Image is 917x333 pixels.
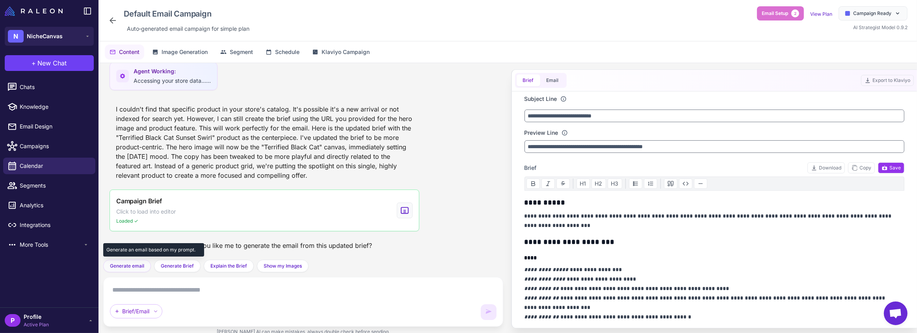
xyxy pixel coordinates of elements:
[8,30,24,43] div: N
[853,24,908,30] span: AI Strategist Model 0.9.2
[20,240,83,249] span: More Tools
[154,260,201,272] button: Generate Brief
[3,177,95,194] a: Segments
[110,238,378,253] div: How does this look? Would you like me to generate the email from this updated brief?
[20,83,89,91] span: Chats
[878,162,904,173] button: Save
[861,75,914,86] button: Export to Klaviyo
[3,158,95,174] a: Calendar
[116,218,138,225] span: Loaded ✓
[525,95,557,103] label: Subject Line
[38,58,67,68] span: New Chat
[807,162,845,173] button: Download
[5,6,63,16] img: Raleon Logo
[3,118,95,135] a: Email Design
[757,6,804,20] button: Email Setup2
[3,79,95,95] a: Chats
[810,11,832,17] a: View Plan
[3,99,95,115] a: Knowledge
[20,122,89,131] span: Email Design
[110,262,144,270] span: Generate email
[20,181,89,190] span: Segments
[307,45,374,60] button: Klaviyo Campaign
[257,260,309,272] button: Show my Images
[577,179,590,189] button: H1
[5,314,20,327] div: P
[791,9,799,17] span: 2
[216,45,258,60] button: Segment
[762,10,788,17] span: Email Setup
[119,48,140,56] span: Content
[20,221,89,229] span: Integrations
[147,45,212,60] button: Image Generation
[124,23,253,35] div: Click to edit description
[127,24,249,33] span: Auto‑generated email campaign for simple plan
[852,164,871,171] span: Copy
[3,217,95,233] a: Integrations
[322,48,370,56] span: Klaviyo Campaign
[20,102,89,111] span: Knowledge
[525,128,558,137] label: Preview Line
[103,260,151,272] button: Generate email
[591,179,606,189] button: H2
[121,6,253,21] div: Click to edit campaign name
[540,74,565,86] button: Email
[110,101,419,183] div: I couldn't find that specific product in your store's catalog. It's possible it's a new arrival o...
[3,138,95,154] a: Campaigns
[210,262,247,270] span: Explain the Brief
[24,321,49,328] span: Active Plan
[20,142,89,151] span: Campaigns
[525,164,537,172] span: Brief
[105,45,144,60] button: Content
[5,27,94,46] button: NNicheCanvas
[32,58,36,68] span: +
[517,74,540,86] button: Brief
[162,48,208,56] span: Image Generation
[20,201,89,210] span: Analytics
[110,304,162,318] div: Brief/Email
[24,313,49,321] span: Profile
[134,67,211,76] span: Agent Working:
[882,164,901,171] span: Save
[5,55,94,71] button: +New Chat
[848,162,875,173] button: Copy
[608,179,622,189] button: H3
[204,260,254,272] button: Explain the Brief
[884,301,908,325] a: Open chat
[853,10,891,17] span: Campaign Ready
[275,48,299,56] span: Schedule
[3,197,95,214] a: Analytics
[264,262,302,270] span: Show my Images
[116,207,176,216] span: Click to load into editor
[20,162,89,170] span: Calendar
[230,48,253,56] span: Segment
[134,77,211,84] span: Accessing your store data......
[261,45,304,60] button: Schedule
[5,6,66,16] a: Raleon Logo
[27,32,63,41] span: NicheCanvas
[161,262,194,270] span: Generate Brief
[116,196,162,206] span: Campaign Brief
